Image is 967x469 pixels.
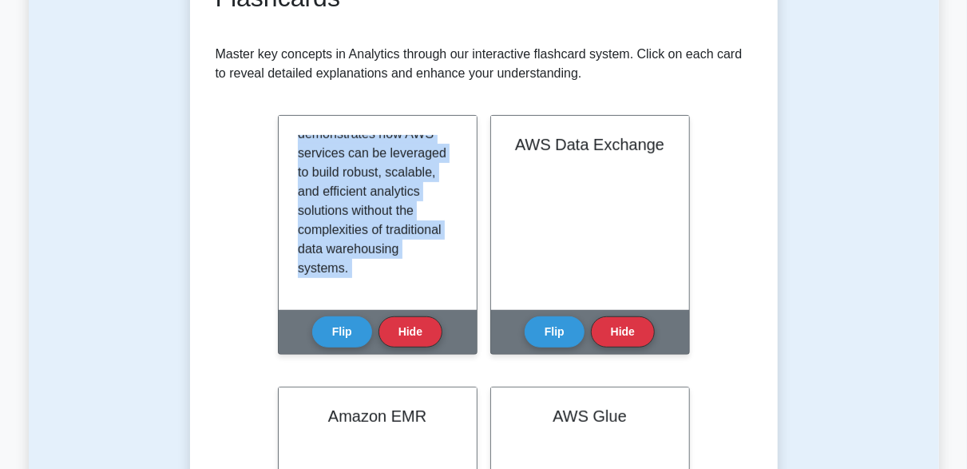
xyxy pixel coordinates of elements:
[312,316,372,348] button: Flip
[378,316,442,348] button: Hide
[510,407,670,426] h2: AWS Glue
[591,316,655,348] button: Hide
[298,407,458,426] h2: Amazon EMR
[216,45,752,83] p: Master key concepts in Analytics through our interactive flashcard system. Click on each card to ...
[510,135,670,154] h2: AWS Data Exchange
[525,316,585,348] button: Flip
